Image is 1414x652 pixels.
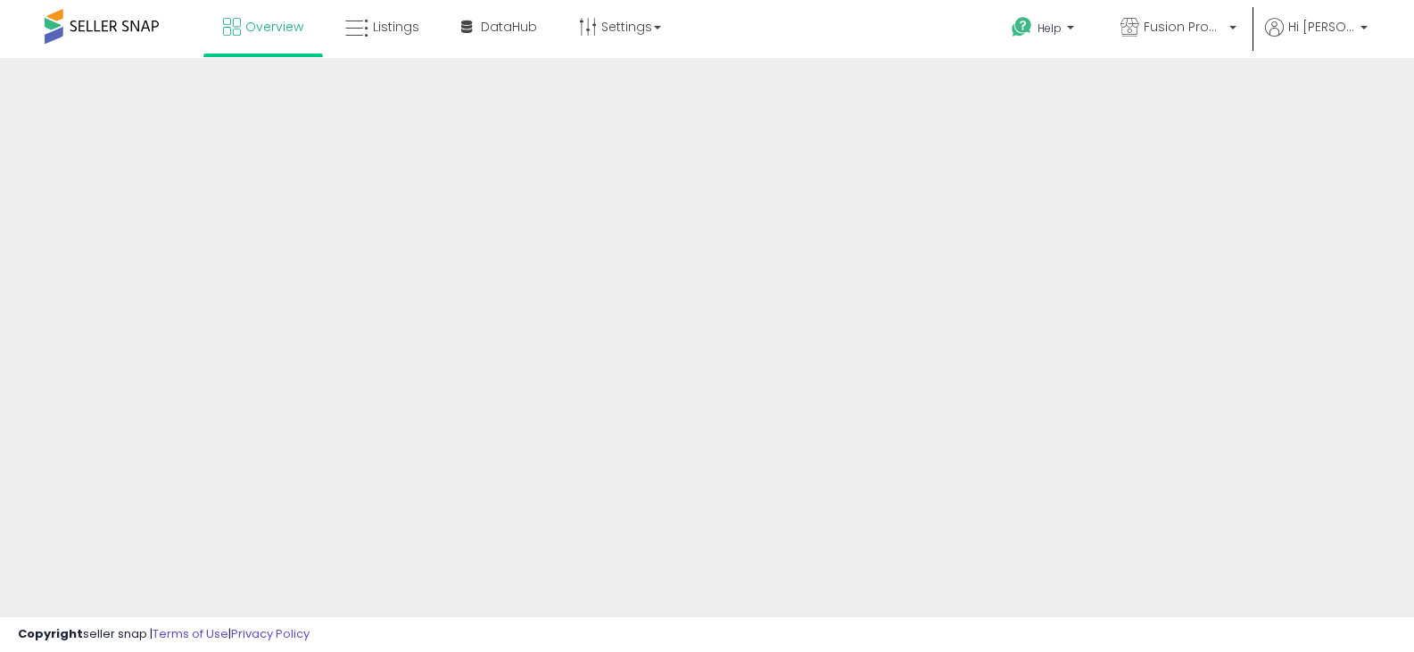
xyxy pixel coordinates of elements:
span: Help [1038,21,1062,36]
a: Help [997,3,1092,58]
a: Terms of Use [153,625,228,642]
span: Fusion Products Inc. [1144,18,1224,36]
span: Overview [245,18,303,36]
span: DataHub [481,18,537,36]
span: Listings [373,18,419,36]
i: Get Help [1011,16,1033,38]
span: Hi [PERSON_NAME] [1288,18,1355,36]
a: Hi [PERSON_NAME] [1265,18,1368,58]
a: Privacy Policy [231,625,310,642]
strong: Copyright [18,625,83,642]
div: seller snap | | [18,626,310,643]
